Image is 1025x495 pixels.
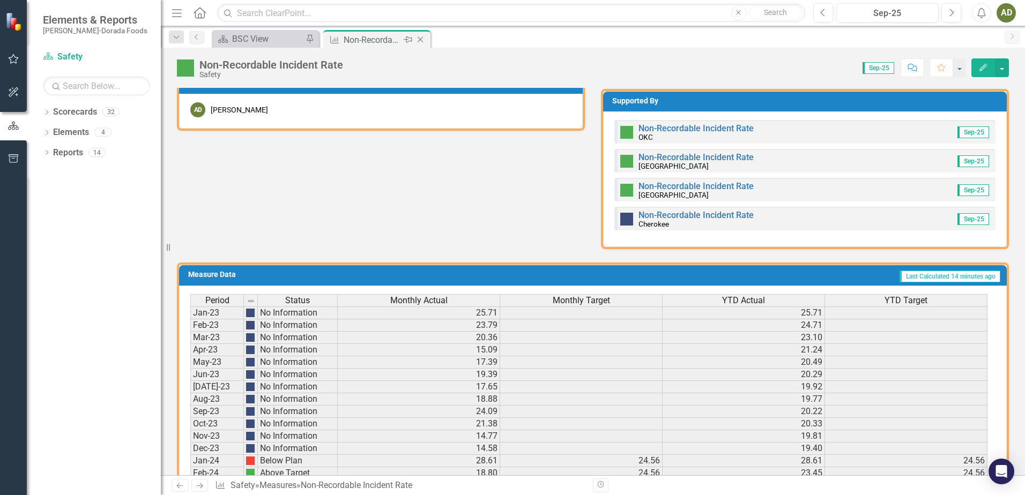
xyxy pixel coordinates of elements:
[190,332,244,344] td: Mar-23
[638,220,669,228] small: Cherokee
[259,480,296,490] a: Measures
[190,430,244,442] td: Nov-23
[190,418,244,430] td: Oct-23
[663,319,825,332] td: 24.71
[285,296,310,305] span: Status
[190,442,244,455] td: Dec-23
[338,332,500,344] td: 20.36
[553,296,610,305] span: Monthly Target
[338,418,500,430] td: 21.38
[199,59,343,71] div: Non-Recordable Incident Rate
[638,181,754,191] a: Non-Recordable Incident Rate
[190,455,244,467] td: Jan-24
[620,213,633,226] img: No Information
[663,442,825,455] td: 19.40
[258,319,338,332] td: No Information
[53,126,89,139] a: Elements
[638,152,754,162] a: Non-Recordable Incident Rate
[885,296,927,305] span: YTD Target
[338,442,500,455] td: 14.58
[258,442,338,455] td: No Information
[190,381,244,393] td: [DATE]-23
[258,406,338,418] td: No Information
[663,393,825,406] td: 19.77
[214,32,303,46] a: BSC View
[957,126,989,138] span: Sep-25
[217,4,805,22] input: Search ClearPoint...
[247,297,255,305] img: 8DAGhfEEPCf229AAAAAElFTkSuQmCC
[246,309,255,317] img: png;base64,iVBORw0KGgoAAAANSUhEUgAAAJYAAADIAQMAAAAwS4omAAAAA1BMVEU9TXnnx7PJAAAACXBIWXMAAA7EAAAOxA...
[190,369,244,381] td: Jun-23
[211,104,268,115] div: [PERSON_NAME]
[722,296,765,305] span: YTD Actual
[638,191,709,199] small: [GEOGRAPHIC_DATA]
[663,467,825,479] td: 23.45
[863,62,894,74] span: Sep-25
[663,381,825,393] td: 19.92
[190,406,244,418] td: Sep-23
[663,332,825,344] td: 23.10
[190,306,244,319] td: Jan-23
[338,393,500,406] td: 18.88
[258,393,338,406] td: No Information
[246,456,255,465] img: png;base64,iVBORw0KGgoAAAANSUhEUgAAAFwAAABcCAMAAADUMSJqAAAAA1BMVEX0QzYBWW+JAAAAH0lEQVRoge3BgQAAAA...
[246,321,255,329] img: png;base64,iVBORw0KGgoAAAANSUhEUgAAAJYAAADIAQMAAAAwS4omAAAAA1BMVEU9TXnnx7PJAAAACXBIWXMAAA7EAAAOxA...
[258,455,338,467] td: Below Plan
[663,356,825,369] td: 20.49
[663,406,825,418] td: 20.22
[94,128,112,137] div: 4
[258,430,338,442] td: No Information
[258,467,338,479] td: Above Target
[663,306,825,319] td: 25.71
[840,7,935,20] div: Sep-25
[246,407,255,416] img: png;base64,iVBORw0KGgoAAAANSUhEUgAAAJYAAADIAQMAAAAwS4omAAAAA1BMVEU9TXnnx7PJAAAACXBIWXMAAA7EAAAOxA...
[301,480,412,490] div: Non-Recordable Incident Rate
[188,271,448,279] h3: Measure Data
[338,306,500,319] td: 25.71
[612,97,1001,105] h3: Supported By
[190,344,244,356] td: Apr-23
[663,369,825,381] td: 20.29
[43,77,150,95] input: Search Below...
[215,479,585,492] div: » »
[338,369,500,381] td: 19.39
[390,296,448,305] span: Monthly Actual
[338,356,500,369] td: 17.39
[638,133,653,141] small: OKC
[900,271,1000,282] span: Last Calculated 14 minutes ago
[102,108,120,117] div: 32
[338,467,500,479] td: 18.80
[825,467,987,479] td: 24.56
[231,480,255,490] a: Safety
[43,51,150,63] a: Safety
[638,162,709,170] small: [GEOGRAPHIC_DATA]
[246,346,255,354] img: png;base64,iVBORw0KGgoAAAANSUhEUgAAAJYAAADIAQMAAAAwS4omAAAAA1BMVEU9TXnnx7PJAAAACXBIWXMAAA7EAAAOxA...
[338,319,500,332] td: 23.79
[338,406,500,418] td: 24.09
[246,358,255,366] img: png;base64,iVBORw0KGgoAAAANSUhEUgAAAJYAAADIAQMAAAAwS4omAAAAA1BMVEU9TXnnx7PJAAAACXBIWXMAAA7EAAAOxA...
[190,467,244,479] td: Feb-24
[246,333,255,342] img: png;base64,iVBORw0KGgoAAAANSUhEUgAAAJYAAADIAQMAAAAwS4omAAAAA1BMVEU9TXnnx7PJAAAACXBIWXMAAA7EAAAOxA...
[53,147,83,159] a: Reports
[836,3,939,22] button: Sep-25
[638,123,754,133] a: Non-Recordable Incident Rate
[338,455,500,467] td: 28.61
[500,455,663,467] td: 24.56
[190,319,244,332] td: Feb-23
[190,356,244,369] td: May-23
[620,184,633,197] img: Above Target
[749,5,803,20] button: Search
[620,126,633,139] img: Above Target
[344,33,401,47] div: Non-Recordable Incident Rate
[957,213,989,225] span: Sep-25
[997,3,1016,22] div: AD
[246,444,255,453] img: png;base64,iVBORw0KGgoAAAANSUhEUgAAAJYAAADIAQMAAAAwS4omAAAAA1BMVEU9TXnnx7PJAAAACXBIWXMAAA7EAAAOxA...
[177,59,194,77] img: Above Target
[232,32,303,46] div: BSC View
[43,26,147,35] small: [PERSON_NAME]-Dorada Foods
[957,184,989,196] span: Sep-25
[338,344,500,356] td: 15.09
[338,430,500,442] td: 14.77
[663,455,825,467] td: 28.61
[205,296,229,305] span: Period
